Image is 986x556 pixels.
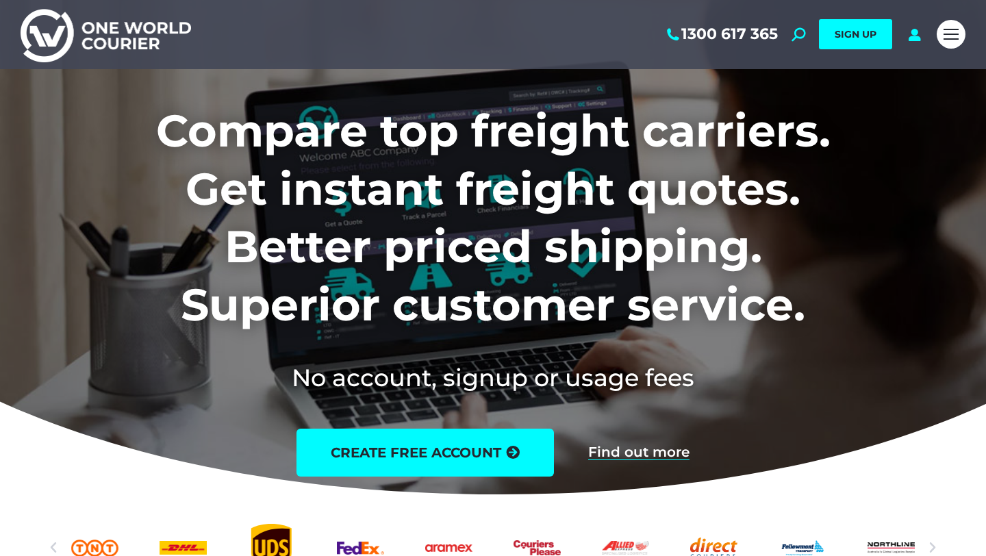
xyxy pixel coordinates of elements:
span: SIGN UP [835,28,876,40]
h2: No account, signup or usage fees [66,361,921,394]
a: SIGN UP [819,19,892,49]
a: Find out more [588,445,690,460]
a: Mobile menu icon [937,20,965,49]
h1: Compare top freight carriers. Get instant freight quotes. Better priced shipping. Superior custom... [66,102,921,333]
img: One World Courier [21,7,191,62]
a: create free account [296,429,554,477]
a: 1300 617 365 [664,25,778,43]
